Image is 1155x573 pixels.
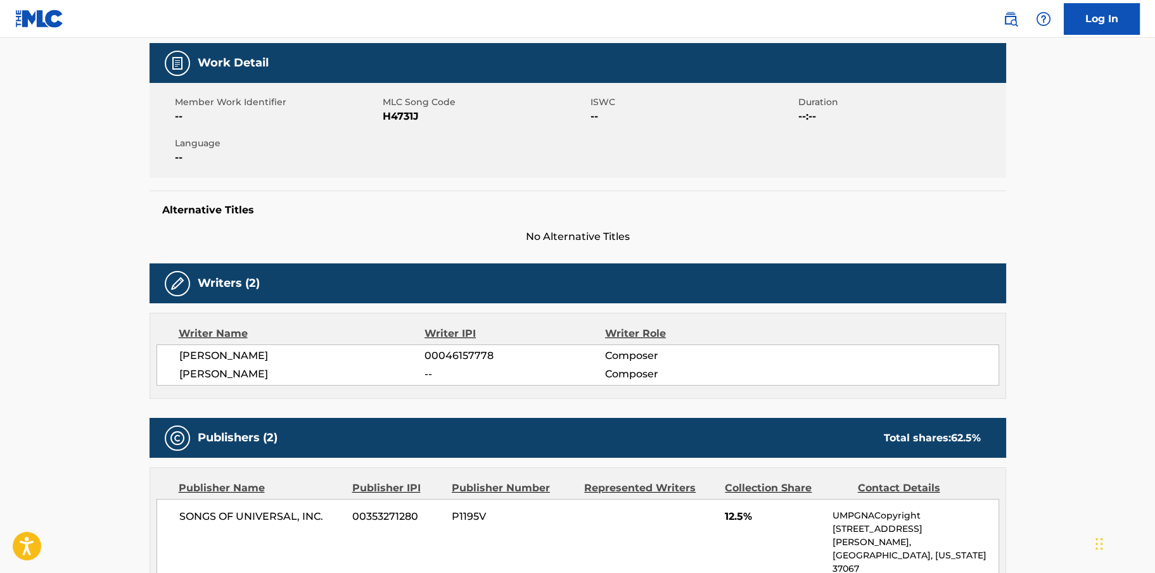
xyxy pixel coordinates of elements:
a: Public Search [998,6,1023,32]
div: Collection Share [725,481,848,496]
span: 00353271280 [352,509,442,524]
span: Language [175,137,380,150]
span: H4731J [383,109,587,124]
div: Publisher Name [179,481,343,496]
span: -- [175,150,380,165]
h5: Work Detail [198,56,269,70]
img: Publishers [170,431,185,446]
span: MLC Song Code [383,96,587,109]
span: -- [590,109,795,124]
p: UMPGNACopyright [833,509,998,522]
img: help [1036,11,1051,27]
div: Drag [1095,525,1103,563]
span: 62.5 % [951,432,981,444]
span: P1195V [452,509,575,524]
iframe: Chat Widget [1092,512,1155,573]
h5: Writers (2) [198,276,260,291]
div: Contact Details [858,481,981,496]
span: Member Work Identifier [175,96,380,109]
div: Writer Name [179,326,425,341]
img: MLC Logo [15,9,64,28]
img: Writers [170,276,185,291]
span: -- [424,367,604,382]
span: Duration [798,96,1003,109]
span: [PERSON_NAME] [179,348,425,363]
span: -- [175,109,380,124]
div: Publisher Number [452,481,575,496]
div: Total shares: [884,431,981,446]
span: [PERSON_NAME] [179,367,425,382]
span: No Alternative Titles [150,229,1006,244]
div: Writer Role [605,326,769,341]
span: Composer [605,367,769,382]
span: SONGS OF UNIVERSAL, INC. [179,509,343,524]
h5: Alternative Titles [162,204,993,217]
div: Writer IPI [424,326,605,341]
span: 12.5% [725,509,823,524]
div: Publisher IPI [352,481,442,496]
span: ISWC [590,96,795,109]
h5: Publishers (2) [198,431,278,445]
span: 00046157778 [424,348,604,363]
div: Represented Writers [584,481,715,496]
span: Composer [605,348,769,363]
div: Help [1031,6,1056,32]
a: Log In [1064,3,1140,35]
p: [STREET_ADDRESS][PERSON_NAME], [833,522,998,549]
img: search [1003,11,1018,27]
span: --:-- [798,109,1003,124]
img: Work Detail [170,56,185,71]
